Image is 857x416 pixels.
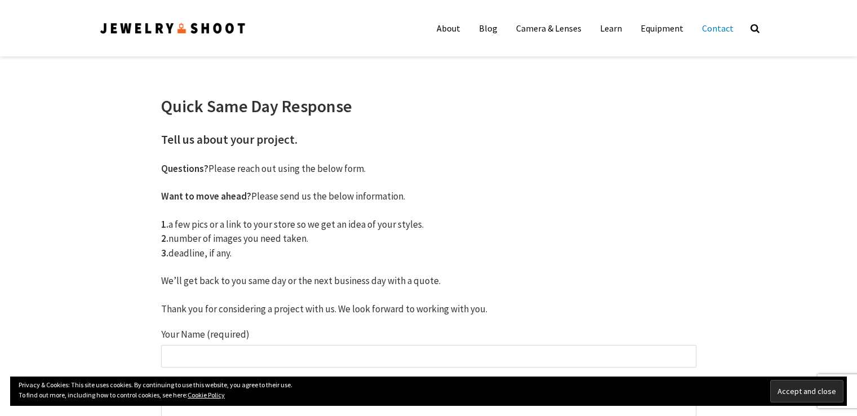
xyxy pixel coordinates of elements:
[161,274,696,289] p: We’ll get back to you same day or the next business day with a quote.
[161,218,696,261] p: a few pics or a link to your store so we get an idea of your styles. number of images you need ta...
[161,232,168,245] strong: 2.
[188,391,225,399] a: Cookie Policy
[694,17,742,39] a: Contact
[161,330,696,368] label: Your Name (required)
[161,96,696,116] h1: Quick Same Day Response
[592,17,630,39] a: Learn
[508,17,590,39] a: Camera & Lenses
[99,21,247,36] img: Jewelry Photographer Bay Area - San Francisco | Nationwide via Mail
[161,162,696,176] p: Please reach out using the below form.
[10,377,847,406] div: Privacy & Cookies: This site uses cookies. By continuing to use this website, you agree to their ...
[470,17,506,39] a: Blog
[161,218,168,231] strong: 1.
[161,302,696,317] p: Thank you for considering a project with us. We look forward to working with you.
[632,17,692,39] a: Equipment
[161,247,168,259] strong: 3.
[428,17,469,39] a: About
[161,162,208,175] strong: Questions?
[161,189,696,204] p: Please send us the below information.
[161,345,696,368] input: Your Name (required)
[161,190,251,202] strong: Want to move ahead?
[770,380,843,402] input: Accept and close
[161,132,696,148] h3: Tell us about your project.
